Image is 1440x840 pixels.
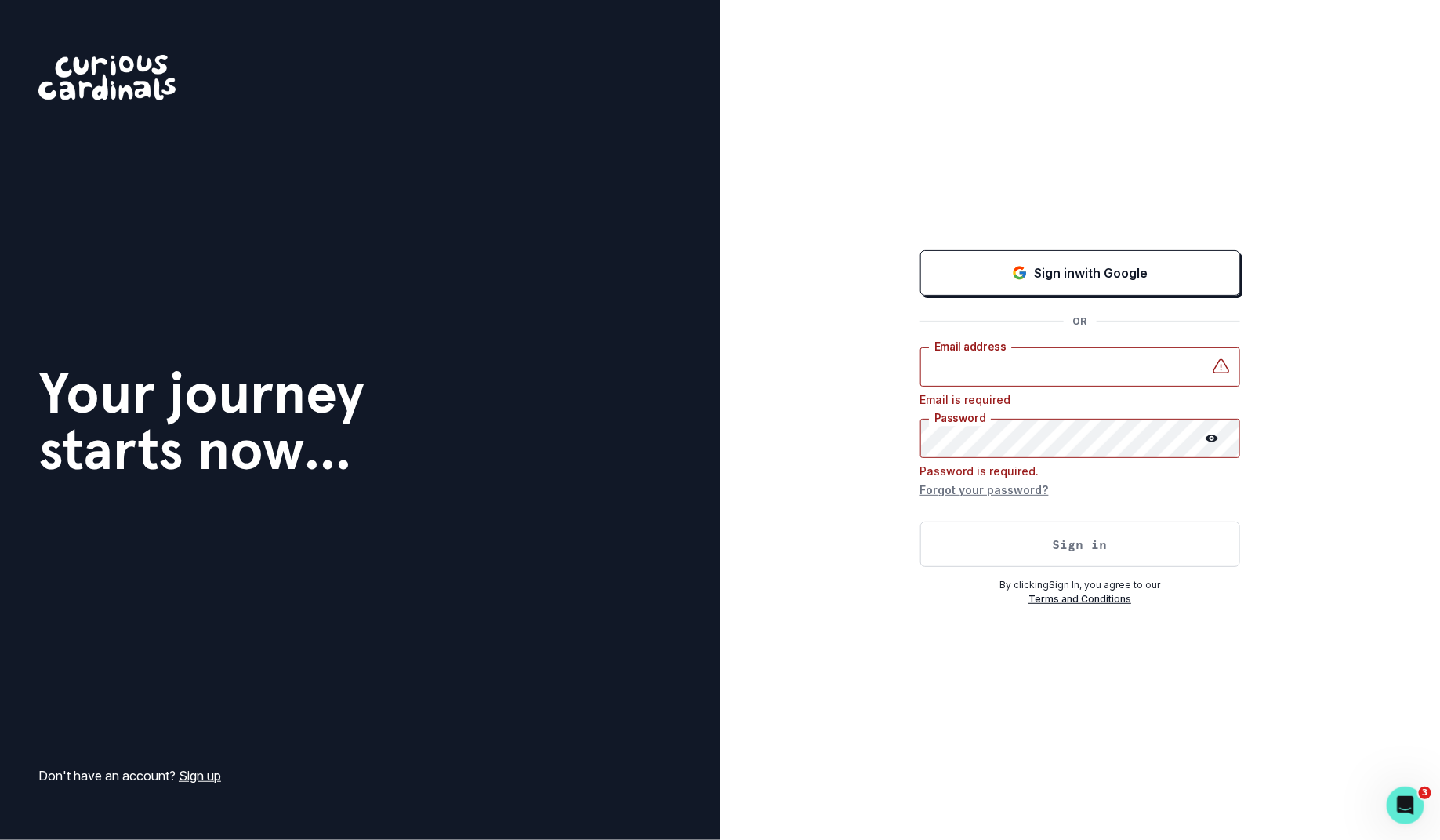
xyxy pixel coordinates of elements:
a: Sign up [179,768,221,784]
button: Sign in with Google (GSuite) [920,250,1240,296]
iframe: Intercom live chat [1387,787,1424,824]
p: Don't have an account? [38,766,221,785]
p: By clicking Sign In , you agree to our [920,578,1240,592]
div: Email is required [920,393,1240,406]
p: OR [1064,315,1097,329]
h1: Your journey starts now... [38,365,365,478]
div: Password is required. [920,464,1240,478]
button: Sign in [920,522,1240,567]
p: Sign in with Google [1034,264,1148,282]
a: Terms and Conditions [1028,593,1131,605]
button: Forgot your password? [920,478,1049,503]
span: 3 [1419,787,1431,799]
img: Curious Cardinals Logo [38,55,176,100]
